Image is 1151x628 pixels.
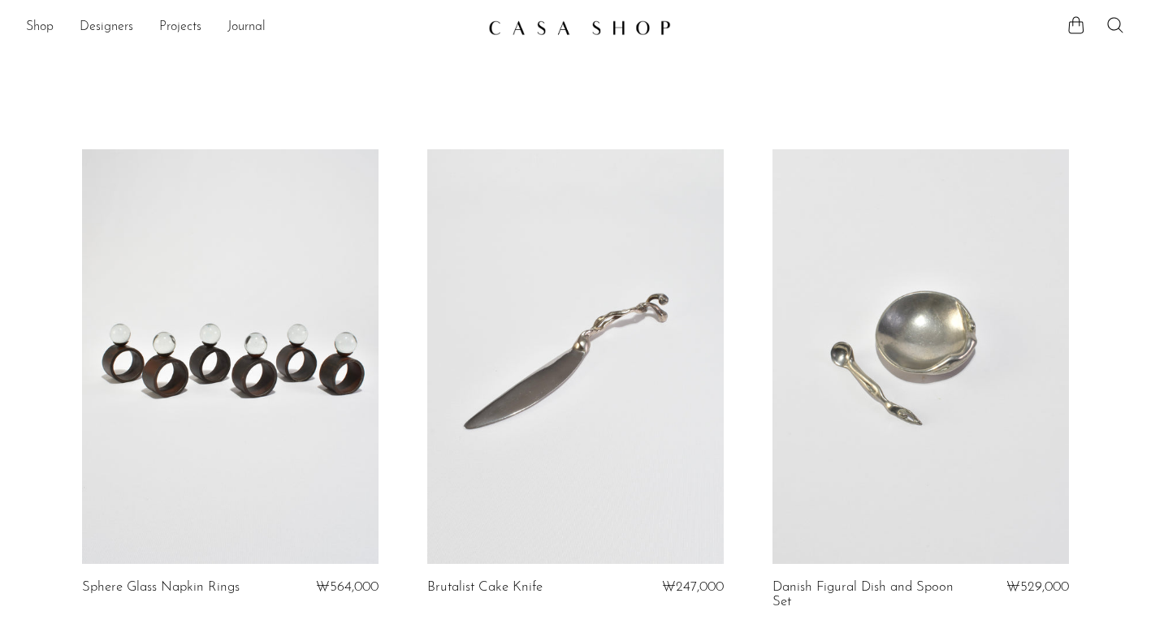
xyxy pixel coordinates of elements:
[772,580,971,610] a: Danish Figural Dish and Spoon Set
[80,17,133,38] a: Designers
[26,14,475,41] nav: Desktop navigation
[159,17,201,38] a: Projects
[26,14,475,41] ul: NEW HEADER MENU
[316,580,379,594] span: ₩564,000
[662,580,724,594] span: ₩247,000
[26,17,54,38] a: Shop
[227,17,266,38] a: Journal
[427,580,543,595] a: Brutalist Cake Knife
[1006,580,1069,594] span: ₩529,000
[82,580,240,595] a: Sphere Glass Napkin Rings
